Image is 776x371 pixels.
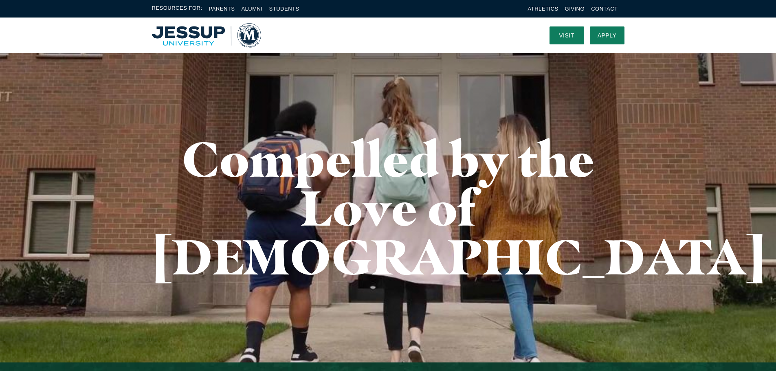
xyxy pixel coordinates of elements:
[152,23,261,48] a: Home
[591,6,618,12] a: Contact
[152,4,202,13] span: Resources For:
[528,6,558,12] a: Athletics
[152,23,261,48] img: Multnomah University Logo
[565,6,585,12] a: Giving
[590,26,624,44] a: Apply
[241,6,262,12] a: Alumni
[209,6,235,12] a: Parents
[269,6,299,12] a: Students
[152,134,624,281] h1: Compelled by the Love of [DEMOGRAPHIC_DATA]
[550,26,584,44] a: Visit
